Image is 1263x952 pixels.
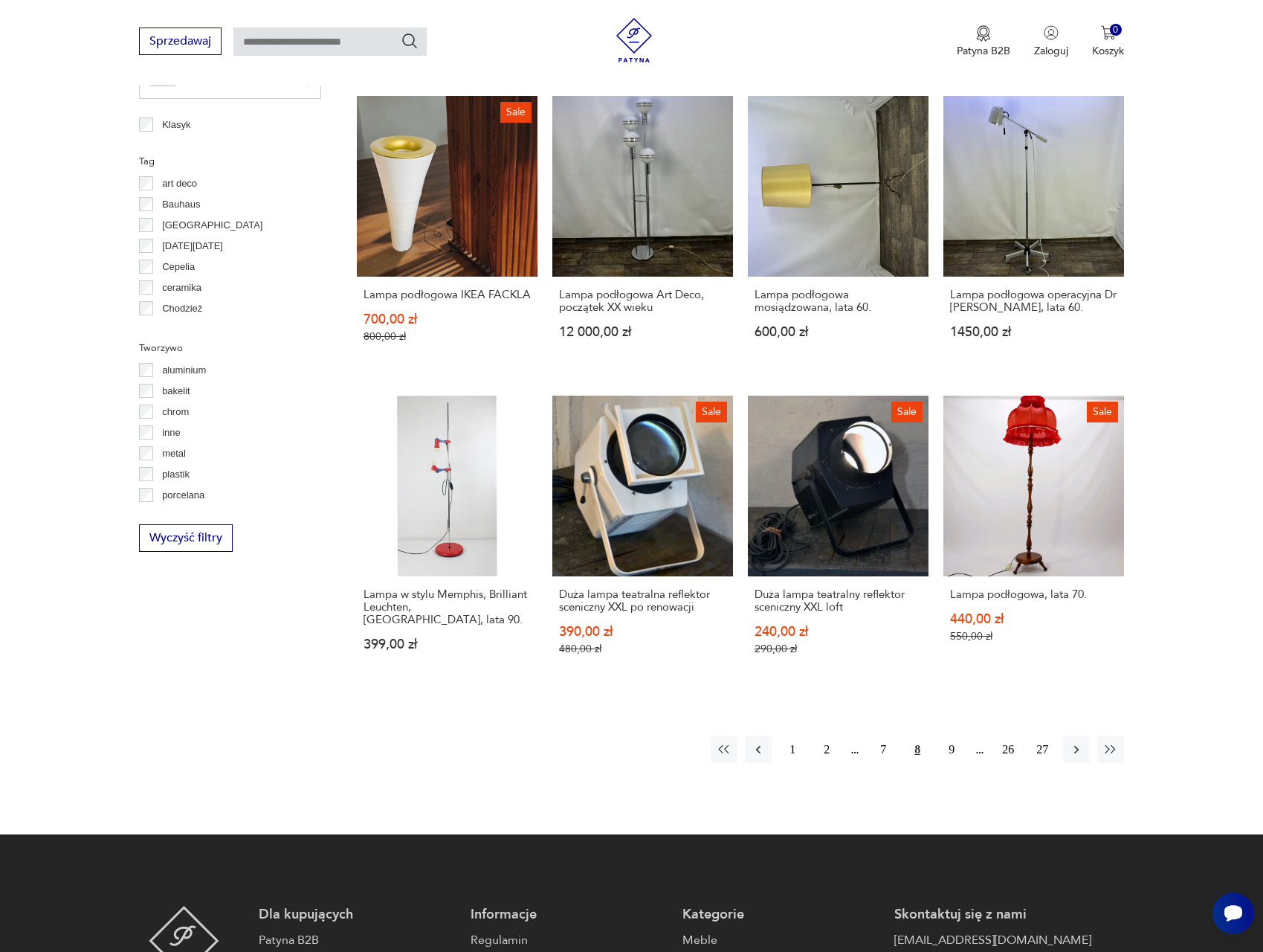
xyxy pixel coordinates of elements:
[162,383,190,399] p: bakelit
[364,330,531,343] p: 800,00 zł
[162,117,190,133] p: Klasyk
[976,25,991,42] img: Ikona medalu
[755,643,922,655] p: 290,00 zł
[162,425,181,441] p: inne
[682,906,879,924] p: Kategorie
[162,196,200,213] p: Bauhaus
[904,736,931,763] button: 8
[950,630,1117,643] p: 550,00 zł
[139,524,233,552] button: Wyczyść filtry
[1044,25,1059,40] img: Ikonka użytkownika
[1092,25,1124,58] button: 0Koszyk
[162,217,262,234] p: [GEOGRAPHIC_DATA]
[1101,25,1116,40] img: Ikona koszyka
[995,736,1021,763] button: 26
[559,326,726,338] p: 12 000,00 zł
[755,625,922,638] p: 240,00 zł
[950,613,1117,625] p: 440,00 zł
[162,508,193,524] p: porcelit
[259,931,456,949] a: Patyna B2B
[957,44,1010,58] p: Patyna B2B
[162,238,223,254] p: [DATE][DATE]
[139,340,321,356] p: Tworzywo
[1034,25,1068,58] button: Zaloguj
[957,25,1010,58] a: Ikona medaluPatyna B2B
[813,736,840,763] button: 2
[870,736,897,763] button: 7
[357,96,537,372] a: SaleLampa podłogowa IKEA FACKLALampa podłogowa IKEA FACKLA700,00 zł800,00 zł
[364,289,531,301] h3: Lampa podłogowa IKEA FACKLA
[943,96,1124,372] a: Lampa podłogowa operacyjna Dr Mach, lata 60.Lampa podłogowa operacyjna Dr [PERSON_NAME], lata 60....
[471,931,668,949] a: Regulamin
[957,25,1010,58] button: Patyna B2B
[552,96,733,372] a: Lampa podłogowa Art Deco, początek XX wiekuLampa podłogowa Art Deco, początek XX wieku12 000,00 zł
[1092,44,1124,58] p: Koszyk
[779,736,806,763] button: 1
[938,736,965,763] button: 9
[162,466,190,483] p: plastik
[950,326,1117,338] p: 1450,00 zł
[364,313,531,326] p: 700,00 zł
[162,176,197,192] p: art deco
[162,446,186,462] p: metal
[1212,892,1254,934] iframe: Smartsupp widget button
[559,643,726,655] p: 480,00 zł
[748,96,928,372] a: Lampa podłogowa mosiądzowana, lata 60.Lampa podłogowa mosiądzowana, lata 60.600,00 zł
[1034,44,1068,58] p: Zaloguj
[894,931,1091,949] a: [EMAIL_ADDRESS][DOMAIN_NAME]
[139,28,222,55] button: Sprzedawaj
[364,638,531,651] p: 399,00 zł
[755,326,922,338] p: 600,00 zł
[559,625,726,638] p: 390,00 zł
[162,321,199,338] p: Ćmielów
[162,487,204,504] p: porcelana
[139,153,321,170] p: Tag
[1029,736,1056,763] button: 27
[894,906,1091,924] p: Skontaktuj się z nami
[139,37,222,48] a: Sprzedawaj
[162,300,202,317] p: Chodzież
[559,588,726,614] h3: Duża lampa teatralna reflektor sceniczny XXL po renowacji
[950,289,1117,314] h3: Lampa podłogowa operacyjna Dr [PERSON_NAME], lata 60.
[559,289,726,314] h3: Lampa podłogowa Art Deco, początek XX wieku
[943,396,1124,684] a: SaleLampa podłogowa, lata 70.Lampa podłogowa, lata 70.440,00 zł550,00 zł
[612,18,656,62] img: Patyna - sklep z meblami i dekoracjami vintage
[1110,24,1123,36] div: 0
[162,259,195,275] p: Cepelia
[950,588,1117,601] h3: Lampa podłogowa, lata 70.
[259,906,456,924] p: Dla kupujących
[364,588,531,626] h3: Lampa w stylu Memphis, Brilliant Leuchten, [GEOGRAPHIC_DATA], lata 90.
[748,396,928,684] a: SaleDuża lampa teatralny reflektor sceniczny XXL loftDuża lampa teatralny reflektor sceniczny XXL...
[471,906,668,924] p: Informacje
[682,931,879,949] a: Meble
[162,280,201,296] p: ceramika
[552,396,733,684] a: SaleDuża lampa teatralna reflektor sceniczny XXL po renowacjiDuża lampa teatralna reflektor sceni...
[755,289,922,314] h3: Lampa podłogowa mosiądzowana, lata 60.
[162,362,206,379] p: aluminium
[401,32,419,50] button: Szukaj
[162,404,189,420] p: chrom
[357,396,537,684] a: Lampa w stylu Memphis, Brilliant Leuchten, Niemcy, lata 90.Lampa w stylu Memphis, Brilliant Leuch...
[755,588,922,614] h3: Duża lampa teatralny reflektor sceniczny XXL loft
